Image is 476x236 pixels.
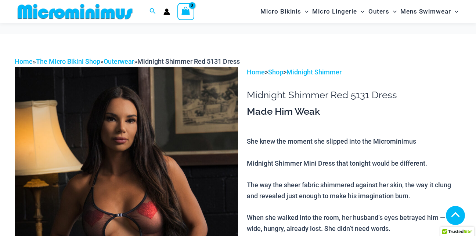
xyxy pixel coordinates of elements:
span: Menu Toggle [451,2,458,21]
a: Home [15,58,33,65]
a: Account icon link [163,8,170,15]
a: The Micro Bikini Shop [36,58,100,65]
p: > > [247,67,461,78]
span: » » » [15,58,240,65]
img: MM SHOP LOGO FLAT [15,3,136,20]
span: Midnight Shimmer Red 5131 Dress [137,58,240,65]
span: Micro Bikinis [260,2,301,21]
a: Shop [268,68,283,76]
a: Outerwear [104,58,134,65]
a: Search icon link [149,7,156,16]
span: Mens Swimwear [400,2,451,21]
a: Mens SwimwearMenu ToggleMenu Toggle [399,2,460,21]
nav: Site Navigation [257,1,461,22]
a: Home [247,68,265,76]
a: Midnight Shimmer [286,68,342,76]
h1: Midnight Shimmer Red 5131 Dress [247,89,461,101]
span: Menu Toggle [389,2,397,21]
a: View Shopping Cart, empty [177,3,194,20]
span: Menu Toggle [357,2,364,21]
a: OutersMenu ToggleMenu Toggle [367,2,399,21]
span: Menu Toggle [301,2,309,21]
a: Micro LingerieMenu ToggleMenu Toggle [310,2,366,21]
a: Micro BikinisMenu ToggleMenu Toggle [259,2,310,21]
span: Micro Lingerie [312,2,357,21]
span: Outers [368,2,389,21]
h3: Made Him Weak [247,106,461,118]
